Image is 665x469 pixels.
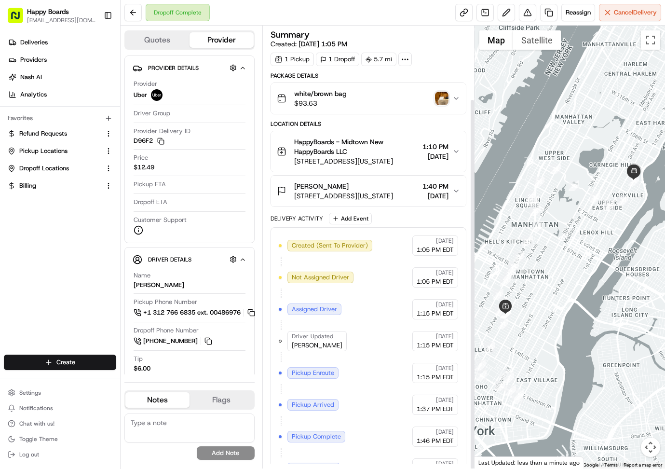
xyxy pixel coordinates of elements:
[522,235,533,246] div: 23
[435,92,448,105] img: photo_proof_of_delivery image
[134,198,167,207] span: Dropoff ETA
[493,289,503,300] div: 18
[4,110,116,126] div: Favorites
[624,462,662,468] a: Report a map error
[20,38,48,47] span: Deliveries
[4,35,120,50] a: Deliveries
[19,181,36,190] span: Billing
[4,355,116,370] button: Create
[475,456,584,469] div: Last Updated: less than a minute ago
[134,80,157,88] span: Provider
[532,221,543,232] div: 24
[27,7,69,16] span: Happy Boards
[4,401,116,415] button: Notifications
[550,164,561,174] div: 29
[499,370,509,380] div: 1
[292,341,342,350] span: [PERSON_NAME]
[134,180,166,189] span: Pickup ETA
[134,336,214,346] a: [PHONE_NUMBER]
[569,180,579,191] div: 30
[436,428,454,436] span: [DATE]
[4,126,116,141] button: Refund Requests
[4,4,100,27] button: Happy Boards[EMAIL_ADDRESS][DOMAIN_NAME]
[4,161,116,176] button: Dropoff Locations
[4,386,116,400] button: Settings
[134,281,184,290] div: [PERSON_NAME]
[4,69,120,85] a: Nash AI
[19,435,58,443] span: Toggle Theme
[476,370,487,381] div: 8
[614,8,657,17] span: Cancel Delivery
[504,269,515,279] div: 20
[436,237,454,245] span: [DATE]
[484,342,495,353] div: 10
[271,131,466,172] button: HappyBoards - Midtown New HappyBoards LLC[STREET_ADDRESS][US_STATE]1:10 PM[DATE]
[27,16,96,24] span: [EMAIL_ADDRESS][DOMAIN_NAME]
[19,129,67,138] span: Refund Requests
[4,432,116,446] button: Toggle Theme
[292,305,337,314] span: Assigned Driver
[514,389,524,400] div: 5
[530,206,541,216] div: 25
[134,326,199,335] span: Dropoff Phone Number
[514,251,524,262] div: 22
[505,385,516,396] div: 6
[134,271,150,280] span: Name
[641,438,660,457] button: Map camera controls
[271,53,314,66] div: 1 Pickup
[422,142,448,152] span: 1:10 PM
[271,120,466,128] div: Location Details
[292,400,334,409] span: Pickup Arrived
[190,32,254,48] button: Provider
[618,195,628,206] div: 33
[8,164,101,173] a: Dropoff Locations
[8,181,101,190] a: Billing
[19,389,41,397] span: Settings
[299,40,347,48] span: [DATE] 1:05 PM
[271,215,323,222] div: Delivery Activity
[134,307,257,318] button: +1 312 766 6835 ext. 00486976
[20,90,47,99] span: Analytics
[512,393,523,404] div: 4
[500,276,511,286] div: 19
[498,318,508,329] div: 11
[271,30,310,39] h3: Summary
[294,98,347,108] span: $93.63
[590,192,600,203] div: 31
[292,432,341,441] span: Pickup Complete
[151,89,163,101] img: uber-new-logo.jpeg
[134,298,197,306] span: Pickup Phone Number
[19,147,68,155] span: Pickup Locations
[134,137,164,145] button: D96F2
[56,358,75,367] span: Create
[20,73,42,82] span: Nash AI
[19,404,53,412] span: Notifications
[628,176,639,186] div: 34
[19,451,39,458] span: Log out
[125,32,190,48] button: Quotes
[316,53,359,66] div: 1 Dropoff
[271,176,466,207] button: [PERSON_NAME][STREET_ADDRESS][US_STATE]1:40 PM[DATE]
[8,129,101,138] a: Refund Requests
[134,355,143,363] span: Tip
[4,143,116,159] button: Pickup Locations
[292,332,333,340] span: Driver Updated
[4,448,116,461] button: Log out
[417,437,454,445] span: 1:46 PM EDT
[143,308,241,317] span: +1 312 766 6835 ext. 00486976
[534,177,544,187] div: 28
[417,373,454,382] span: 1:15 PM EDT
[599,4,661,21] button: CancelDelivery
[8,147,101,155] a: Pickup Locations
[294,181,349,191] span: [PERSON_NAME]
[292,241,368,250] span: Created (Sent To Provider)
[271,39,347,49] span: Created:
[134,153,148,162] span: Price
[436,301,454,308] span: [DATE]
[19,420,54,428] span: Chat with us!
[292,273,349,282] span: Not Assigned Driver
[526,191,536,202] div: 27
[134,163,154,172] span: $12.49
